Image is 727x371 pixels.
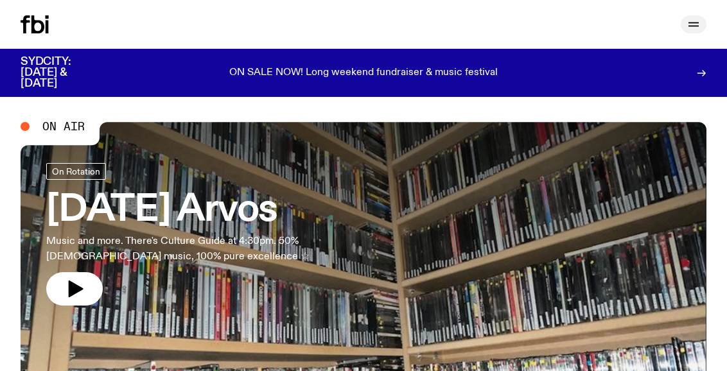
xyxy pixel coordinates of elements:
a: On Rotation [46,163,106,180]
span: On Rotation [52,166,100,176]
p: ON SALE NOW! Long weekend fundraiser & music festival [229,67,498,79]
h3: [DATE] Arvos [46,193,375,229]
span: On Air [42,121,85,132]
p: Music and more. There's Culture Guide at 4:30pm. 50% [DEMOGRAPHIC_DATA] music, 100% pure excellen... [46,234,375,264]
h3: SYDCITY: [DATE] & [DATE] [21,56,103,89]
a: [DATE] ArvosMusic and more. There's Culture Guide at 4:30pm. 50% [DEMOGRAPHIC_DATA] music, 100% p... [46,163,375,306]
